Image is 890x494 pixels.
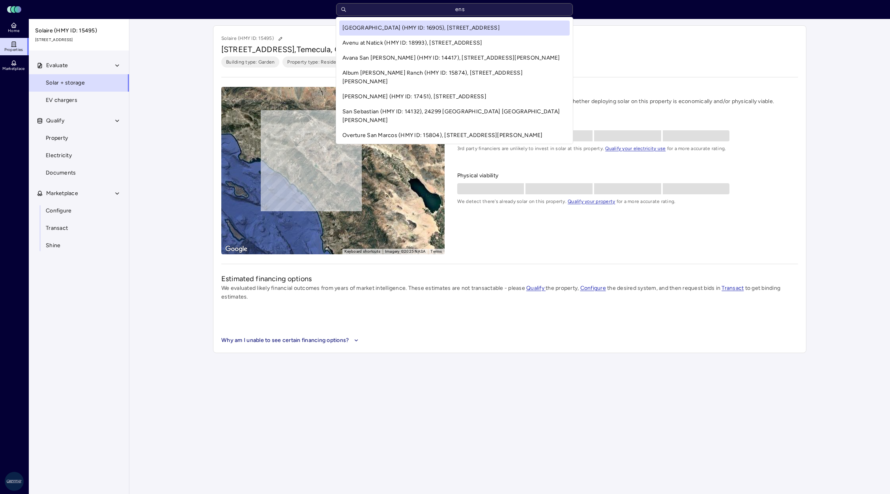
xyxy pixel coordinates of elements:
[339,51,570,66] a: Avana San [PERSON_NAME] (HMY ID: 14417), [STREET_ADDRESS][PERSON_NAME]
[339,128,570,143] a: Overture San Marcos (HMY ID: 15804), [STREET_ADDRESS][PERSON_NAME]
[339,66,570,89] a: Album [PERSON_NAME] Ranch (HMY ID: 15874), [STREET_ADDRESS][PERSON_NAME]
[339,36,570,51] a: Avenu at Natick (HMY ID: 18993), [STREET_ADDRESS]
[339,143,570,158] a: One Six Six (HMY ID: 19052), [STREET_ADDRESS]
[339,21,570,36] a: [GEOGRAPHIC_DATA] (HMY ID: 16905), [STREET_ADDRESS]
[339,89,570,104] a: [PERSON_NAME] (HMY ID: 17451), [STREET_ADDRESS]
[339,104,570,128] a: San Sebastian (HMY ID: 14132), 24299 [GEOGRAPHIC_DATA] [GEOGRAPHIC_DATA][PERSON_NAME]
